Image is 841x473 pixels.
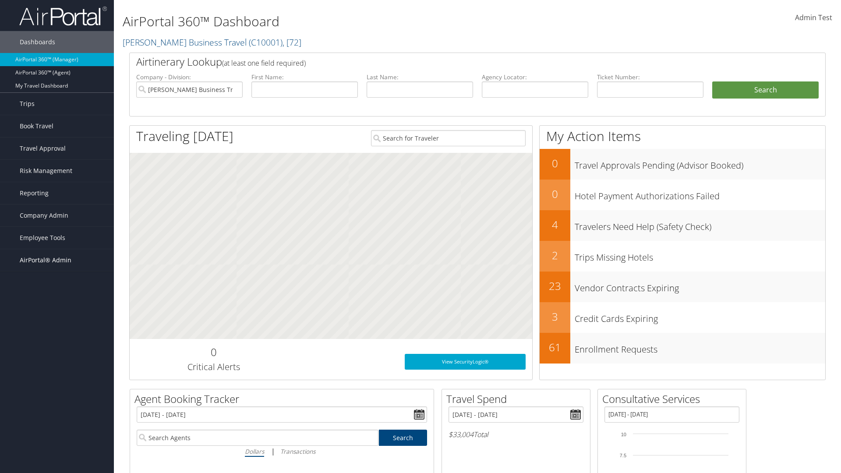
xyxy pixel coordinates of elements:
label: Company - Division: [136,73,243,81]
img: airportal-logo.png [19,6,107,26]
a: Admin Test [795,4,832,32]
span: Company Admin [20,205,68,226]
a: Search [379,430,428,446]
h3: Credit Cards Expiring [575,308,825,325]
label: First Name: [251,73,358,81]
i: Transactions [280,447,315,455]
h6: Total [449,430,583,439]
h3: Hotel Payment Authorizations Failed [575,186,825,202]
input: Search for Traveler [371,130,526,146]
span: AirPortal® Admin [20,249,71,271]
h2: 2 [540,248,570,263]
h2: Travel Spend [446,392,590,406]
h3: Travelers Need Help (Safety Check) [575,216,825,233]
span: Travel Approval [20,138,66,159]
h2: Airtinerary Lookup [136,54,761,69]
span: Trips [20,93,35,115]
a: 23Vendor Contracts Expiring [540,272,825,302]
h3: Vendor Contracts Expiring [575,278,825,294]
tspan: 10 [621,432,626,437]
span: Admin Test [795,13,832,22]
span: ( C10001 ) [249,36,283,48]
label: Last Name: [367,73,473,81]
a: 3Credit Cards Expiring [540,302,825,333]
button: Search [712,81,819,99]
span: $33,004 [449,430,474,439]
span: Reporting [20,182,49,204]
h2: 4 [540,217,570,232]
h2: 0 [540,187,570,201]
h3: Trips Missing Hotels [575,247,825,264]
div: | [137,446,427,457]
i: Dollars [245,447,264,455]
span: Risk Management [20,160,72,182]
h2: Consultative Services [602,392,746,406]
a: 61Enrollment Requests [540,333,825,364]
h2: 0 [540,156,570,171]
h1: My Action Items [540,127,825,145]
a: 0Travel Approvals Pending (Advisor Booked) [540,149,825,180]
a: 0Hotel Payment Authorizations Failed [540,180,825,210]
a: 2Trips Missing Hotels [540,241,825,272]
h2: 0 [136,345,291,360]
h1: Traveling [DATE] [136,127,233,145]
span: Book Travel [20,115,53,137]
h1: AirPortal 360™ Dashboard [123,12,596,31]
h3: Travel Approvals Pending (Advisor Booked) [575,155,825,172]
tspan: 7.5 [620,453,626,458]
h3: Critical Alerts [136,361,291,373]
h2: 23 [540,279,570,293]
span: Employee Tools [20,227,65,249]
label: Agency Locator: [482,73,588,81]
a: [PERSON_NAME] Business Travel [123,36,301,48]
a: View SecurityLogic® [405,354,526,370]
h3: Enrollment Requests [575,339,825,356]
h2: Agent Booking Tracker [134,392,434,406]
span: (at least one field required) [222,58,306,68]
span: Dashboards [20,31,55,53]
input: Search Agents [137,430,378,446]
h2: 3 [540,309,570,324]
a: 4Travelers Need Help (Safety Check) [540,210,825,241]
label: Ticket Number: [597,73,703,81]
span: , [ 72 ] [283,36,301,48]
h2: 61 [540,340,570,355]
